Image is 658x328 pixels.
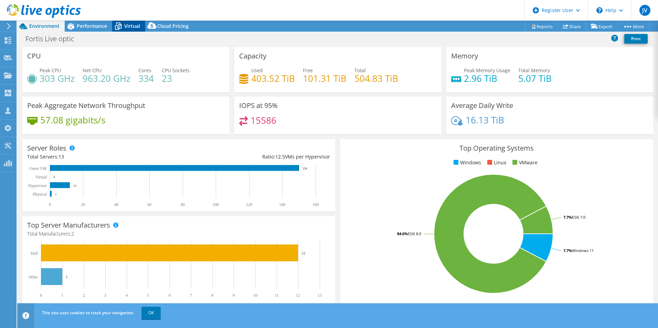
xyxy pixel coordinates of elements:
[138,67,151,74] span: Cores
[233,293,235,298] text: 9
[22,35,85,43] h1: Fortis Live optic
[77,23,107,29] span: Performance
[397,231,408,236] tspan: 84.6%
[29,166,46,171] text: Guest VM
[29,275,38,280] text: Other
[138,75,154,82] h4: 334
[211,293,213,298] text: 8
[253,293,257,298] text: 10
[73,184,76,187] text: 12
[27,230,330,238] h4: Total Manufacturers:
[511,159,538,166] li: VMware
[586,21,618,32] a: Export
[279,202,285,207] text: 140
[452,159,481,166] li: Windows
[464,67,510,74] span: Peak Memory Usage
[83,67,102,74] span: Net CPU
[303,167,307,170] text: 150
[596,7,603,13] svg: \n
[303,67,313,74] span: Free
[81,202,85,207] text: 20
[104,293,106,298] text: 3
[40,75,75,82] h4: 303 GHz
[624,34,648,44] a: Print
[345,144,648,152] h3: Top Operating Systems
[525,21,558,32] a: Reports
[275,293,279,298] text: 11
[563,215,572,220] tspan: 7.7%
[126,293,128,298] text: 4
[53,175,55,179] text: 0
[246,202,252,207] text: 120
[179,153,330,161] div: Ratio: VMs per Hypervisor
[49,202,51,207] text: 0
[301,251,305,255] text: 12
[28,183,47,188] text: Hypervisor
[318,293,322,298] text: 13
[29,23,60,29] span: Environment
[162,67,190,74] span: CPU Sockets
[563,248,572,253] tspan: 7.7%
[27,153,179,161] div: Total Servers:
[147,202,151,207] text: 60
[572,215,585,220] tspan: ESXi 7.0
[303,75,347,82] h4: 101.31 TiB
[518,67,550,74] span: Total Memory
[147,293,149,298] text: 5
[27,221,110,229] h3: Top Server Manufacturers
[296,293,300,298] text: 12
[27,52,41,60] h3: CPU
[466,116,504,124] h4: 16.13 TiB
[42,310,134,316] span: This site uses cookies to track your navigation.
[572,248,594,253] tspan: Windows 11
[181,202,185,207] text: 80
[190,293,192,298] text: 7
[40,67,61,74] span: Peak CPU
[251,67,263,74] span: Used
[617,21,649,32] a: More
[464,75,510,82] h4: 2.96 TiB
[40,293,42,298] text: 0
[451,52,478,60] h3: Memory
[558,21,586,32] a: Share
[124,23,140,29] span: Virtual
[354,67,366,74] span: Total
[83,75,130,82] h4: 963.20 GHz
[71,230,74,237] span: 2
[114,202,118,207] text: 40
[275,153,285,160] span: 12.5
[169,293,171,298] text: 6
[639,5,650,16] span: JV
[55,193,57,196] text: 1
[354,75,398,82] h4: 504.83 TiB
[35,175,47,179] text: Virtual
[157,23,189,29] span: Cloud Pricing
[408,231,421,236] tspan: ESXi 8.0
[239,102,278,109] h3: IOPS at 95%
[251,75,295,82] h4: 403.52 TiB
[27,144,66,152] h3: Server Roles
[31,251,38,256] text: Dell
[251,117,276,124] h4: 15586
[486,159,506,166] li: Linux
[40,116,105,124] h4: 57.08 gigabits/s
[59,153,64,160] span: 13
[162,75,190,82] h4: 23
[27,102,145,109] h3: Peak Aggregate Network Throughput
[83,293,85,298] text: 2
[141,307,161,319] a: OK
[518,75,552,82] h4: 5.07 TiB
[451,102,513,109] h3: Average Daily Write
[66,275,68,279] text: 1
[33,192,47,197] text: Physical
[213,202,219,207] text: 100
[61,293,63,298] text: 1
[239,52,266,60] h3: Capacity
[312,202,319,207] text: 160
